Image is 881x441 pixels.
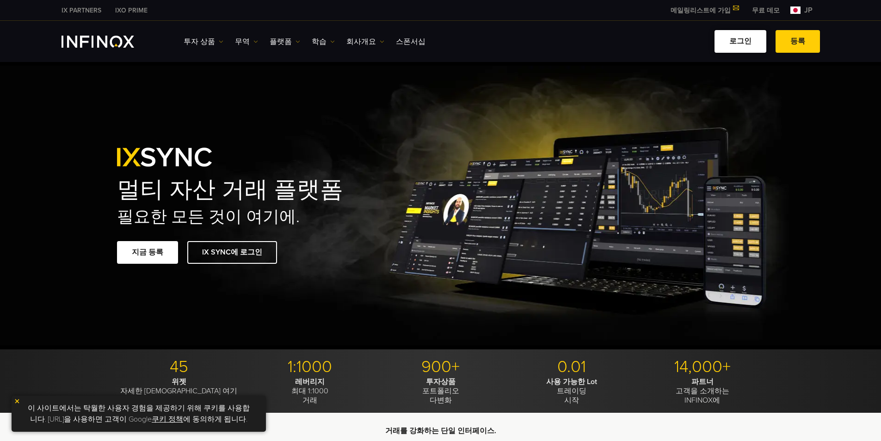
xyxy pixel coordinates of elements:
[183,415,247,424] font: 에 동의하게 됩니다.
[676,386,729,396] font: 고객을 소개하는
[804,6,813,15] font: jp
[170,357,188,377] font: 45
[108,6,154,15] a: INFINOX
[288,357,332,377] font: 1:1000
[776,30,820,53] a: 등록
[430,396,452,405] font: 다변화
[270,36,300,47] a: 플랫폼
[790,37,805,46] font: 등록
[546,377,597,386] font: 사용 가능한 Lot
[117,176,343,204] font: 멀티 자산 거래 플랫폼
[564,396,579,405] font: 시작
[270,37,292,46] font: 플랫폼
[120,386,237,396] font: 자세한 [DEMOGRAPHIC_DATA] 여기
[62,36,156,48] a: INFINOX Logo
[117,207,300,227] font: 필요한 모든 것이 여기에.
[117,241,178,264] a: 지금 등록
[184,37,215,46] font: 투자 상품
[295,377,325,386] font: 레버리지
[752,6,780,14] font: 무료 데모
[187,241,277,264] a: IX SYNC에 로그인
[62,6,101,14] font: IX PARTNERS
[691,377,714,386] font: 파트너
[684,396,720,405] font: INFINOX에
[426,377,456,386] font: 투자상품
[396,36,425,47] a: 스폰서십
[202,248,262,257] font: IX SYNC에 로그인
[557,357,586,377] font: 0.01
[385,426,496,435] font: 거래를 강화하는 단일 인터페이스.
[346,36,384,47] a: 회사개요
[745,6,787,15] a: INFINOX MENU
[235,37,250,46] font: 무역
[422,386,459,396] font: 포트폴리오
[664,6,745,14] a: 메일링리스트에 가입
[302,396,317,405] font: 거래
[291,386,328,396] font: 최대 1:1000
[557,386,586,396] font: 트레이딩
[346,37,376,46] font: 회사개요
[184,36,223,47] a: 투자 상품
[396,37,425,46] font: 스폰서십
[715,30,766,53] a: 로그인
[172,377,186,386] font: 위젯
[312,37,327,46] font: 학습
[729,37,752,46] font: 로그인
[235,36,258,47] a: 무역
[312,36,335,47] a: 학습
[152,415,183,424] a: 쿠키 정책
[674,357,731,377] font: 14,000+
[132,248,163,257] font: 지금 등록
[14,398,20,404] img: yellow close icon
[55,6,108,15] a: INFINOX
[28,404,250,424] font: 이 사이트에서는 탁월한 사용자 경험을 제공하기 위해 쿠키를 사용합니다. [URL]을 사용하면 고객이 Google
[671,6,731,14] font: 메일링리스트에 가입
[421,357,460,377] font: 900+
[115,6,148,14] font: IXO PRIME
